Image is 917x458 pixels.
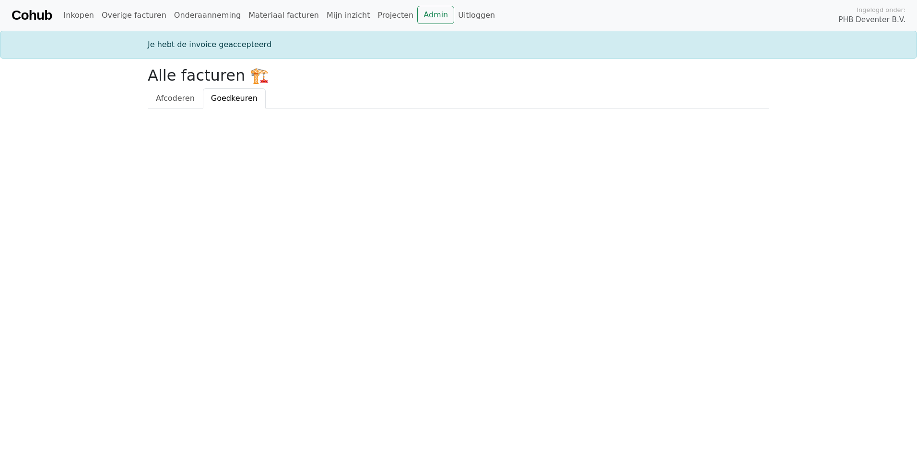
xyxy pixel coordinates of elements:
[12,4,52,27] a: Cohub
[170,6,245,25] a: Onderaanneming
[98,6,170,25] a: Overige facturen
[156,94,195,103] span: Afcoderen
[245,6,323,25] a: Materiaal facturen
[203,88,266,108] a: Goedkeuren
[857,5,905,14] span: Ingelogd onder:
[59,6,97,25] a: Inkopen
[323,6,374,25] a: Mijn inzicht
[142,39,775,50] div: Je hebt de invoice geaccepteerd
[148,66,769,84] h2: Alle facturen 🏗️
[211,94,258,103] span: Goedkeuren
[417,6,454,24] a: Admin
[454,6,499,25] a: Uitloggen
[148,88,203,108] a: Afcoderen
[374,6,417,25] a: Projecten
[838,14,905,25] span: PHB Deventer B.V.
